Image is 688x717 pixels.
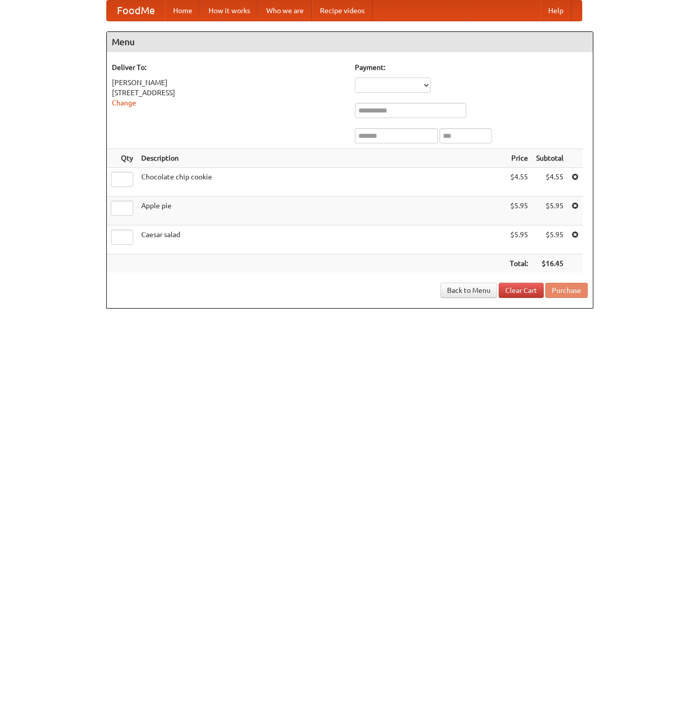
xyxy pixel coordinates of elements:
[506,149,532,168] th: Price
[107,32,593,52] h4: Menu
[506,197,532,225] td: $5.95
[499,283,544,298] a: Clear Cart
[532,197,568,225] td: $5.95
[200,1,258,21] a: How it works
[540,1,572,21] a: Help
[137,197,506,225] td: Apple pie
[532,225,568,254] td: $5.95
[112,88,345,98] div: [STREET_ADDRESS]
[312,1,373,21] a: Recipe videos
[137,225,506,254] td: Caesar salad
[506,225,532,254] td: $5.95
[165,1,200,21] a: Home
[440,283,497,298] a: Back to Menu
[107,1,165,21] a: FoodMe
[137,168,506,197] td: Chocolate chip cookie
[258,1,312,21] a: Who we are
[506,254,532,273] th: Total:
[112,62,345,72] h5: Deliver To:
[107,149,137,168] th: Qty
[532,149,568,168] th: Subtotal
[112,99,136,107] a: Change
[506,168,532,197] td: $4.55
[545,283,588,298] button: Purchase
[355,62,588,72] h5: Payment:
[532,254,568,273] th: $16.45
[532,168,568,197] td: $4.55
[112,78,345,88] div: [PERSON_NAME]
[137,149,506,168] th: Description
